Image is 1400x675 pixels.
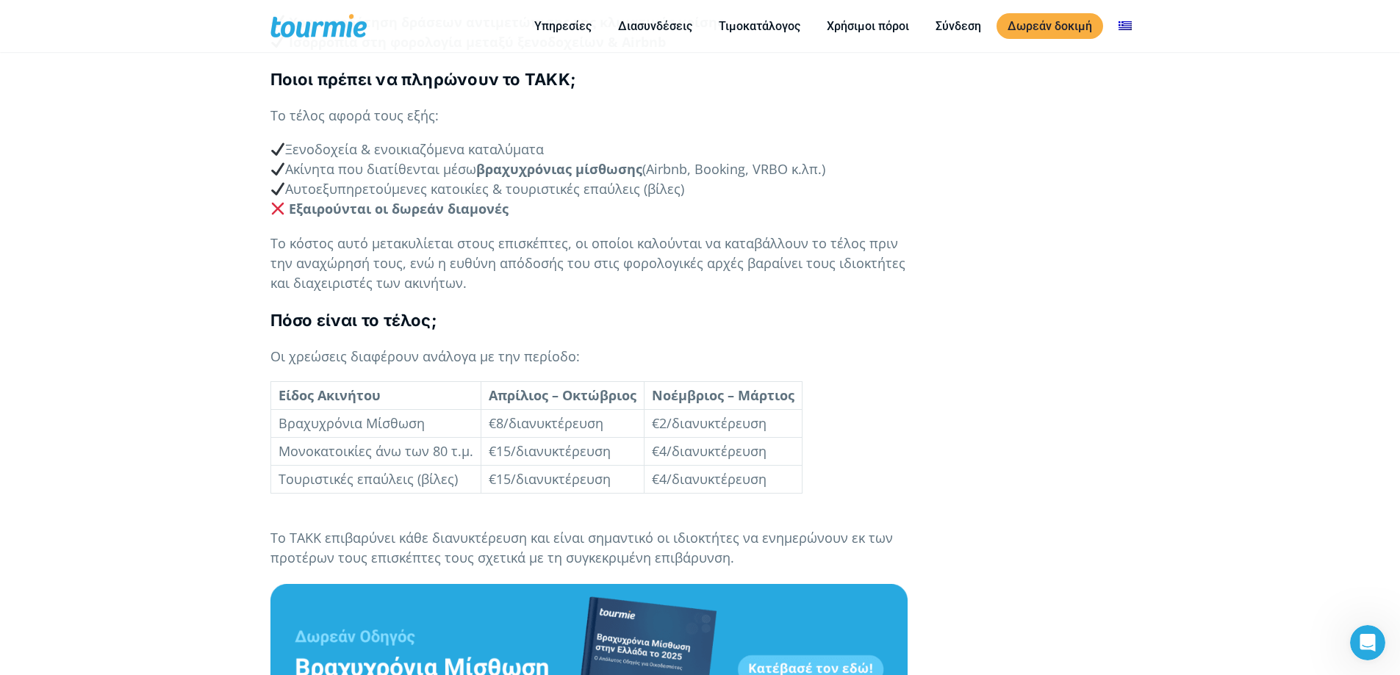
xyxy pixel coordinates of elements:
span: Τουριστικές επαύλεις (βίλες) [279,470,458,488]
span: Οι χρεώσεις διαφέρουν ανάλογα με την περίοδο: [270,347,580,365]
a: Υπηρεσίες [523,17,603,35]
span: (Airbnb, Booking, VRBO κ.λπ.) [642,160,825,178]
b: Νοέμβριος – Μάρτιος [652,386,794,404]
a: Δωρεάν δοκιμή [997,13,1103,39]
span: Ακίνητα που διατίθενται μέσω [270,160,477,178]
a: Αλλαγή σε [1108,17,1143,35]
a: Σύνδεση [925,17,992,35]
span: €15/διανυκτέρευση [489,442,611,460]
span: Βραχυχρόνια Μίσθωση [279,414,425,432]
span: Το τέλος αφορά τους εξής: [270,107,439,124]
span: €8/διανυκτέρευση [489,414,603,432]
b: Ποιοι πρέπει να πληρώνουν το ΤΑΚΚ; [270,70,576,89]
iframe: Intercom live chat [1350,625,1385,660]
b: Εξαιρούνται οι δωρεάν διαμονές [289,200,509,217]
span: €4/διανυκτέρευση [652,442,767,460]
b: Είδος Ακινήτου [279,386,381,404]
span: €15/διανυκτέρευση [489,470,611,488]
b: Πόσο είναι το τέλος; [270,311,437,330]
span: Ξενοδοχεία & ενοικιαζόμενα καταλύματα [270,140,545,158]
b: Απρίλιος – Οκτώβριος [489,386,636,404]
a: Διασυνδέσεις [607,17,703,35]
span: Το ΤΑΚΚ επιβαρύνει κάθε διανυκτέρευση και είναι σημαντικό οι ιδιοκτήτες να ενημερώνουν εκ των προ... [270,529,893,566]
span: €2/διανυκτέρευση [652,414,767,432]
span: Αυτοεξυπηρετούμενες κατοικίες & τουριστικές επαύλεις (βίλες) [270,180,685,198]
span: Μονοκατοικίες άνω των 80 τ.μ. [279,442,473,460]
span: €4/διανυκτέρευση [652,470,767,488]
b: βραχυχρόνιας μίσθωσης [476,160,642,178]
span: Το κόστος αυτό μετακυλίεται στους επισκέπτες, οι οποίοι καλούνται να καταβάλλουν το τέλος πριν τη... [270,234,905,292]
a: Χρήσιμοι πόροι [816,17,920,35]
a: Τιμοκατάλογος [708,17,811,35]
